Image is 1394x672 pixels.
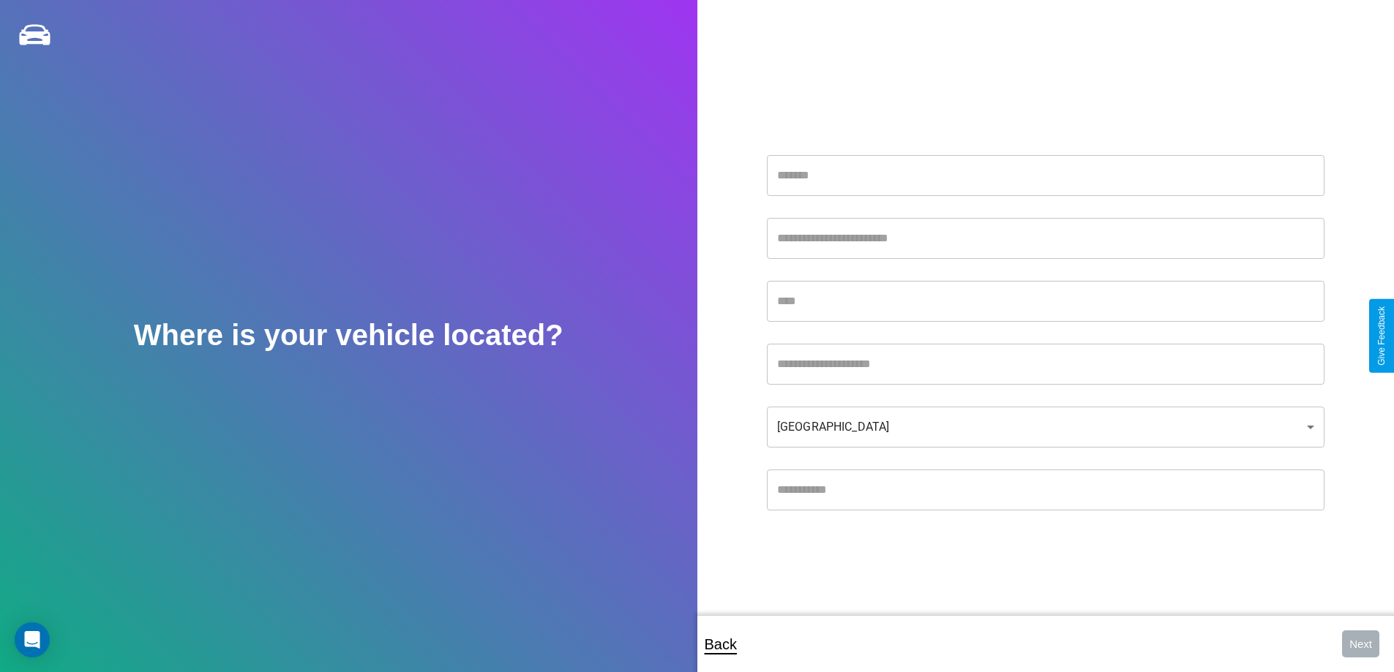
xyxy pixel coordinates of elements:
[15,622,50,657] div: Open Intercom Messenger
[1342,630,1379,657] button: Next
[705,631,737,657] p: Back
[134,319,563,352] h2: Where is your vehicle located?
[767,407,1324,448] div: [GEOGRAPHIC_DATA]
[1376,306,1387,366] div: Give Feedback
